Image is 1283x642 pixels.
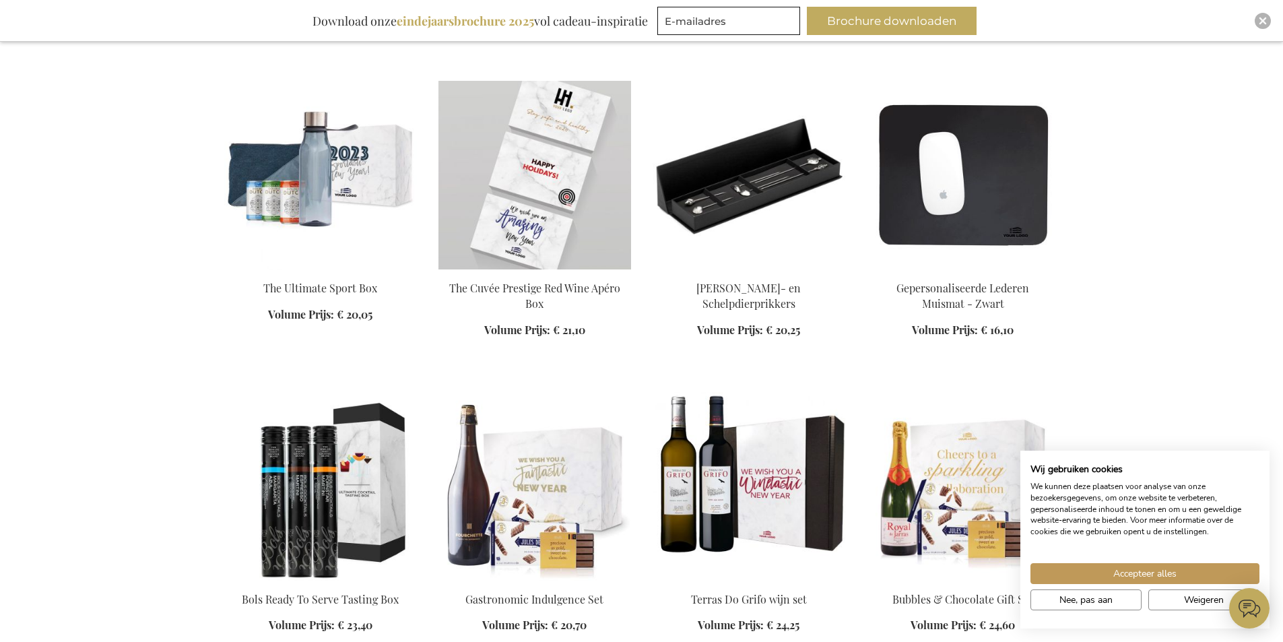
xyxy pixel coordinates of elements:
[911,618,977,632] span: Volume Prijs:
[979,618,1015,632] span: € 24,60
[1030,463,1259,476] h2: Wij gebruiken cookies
[337,618,372,632] span: € 23,40
[269,618,335,632] span: Volume Prijs:
[224,575,417,588] a: Bols Ready To Serve Tasting Box
[653,575,845,588] a: Griffo Do Terras wijn set
[242,592,399,606] a: Bols Ready To Serve Tasting Box
[912,323,978,337] span: Volume Prijs:
[912,323,1014,338] a: Volume Prijs: € 16,10
[867,392,1059,581] img: Bubbles & Chocolate Gift Set
[1229,588,1270,629] iframe: belco-activator-frame
[892,592,1033,606] a: Bubbles & Chocolate Gift Set
[1059,593,1113,607] span: Nee, pas aan
[1259,17,1267,25] img: Close
[1030,589,1142,610] button: Pas cookie voorkeuren aan
[268,307,372,323] a: Volume Prijs: € 20,05
[269,618,372,633] a: Volume Prijs: € 23,40
[698,618,799,633] a: Volume Prijs: € 24,25
[1255,13,1271,29] div: Close
[337,307,372,321] span: € 20,05
[224,264,417,277] a: The Ultimate Sport Box
[981,323,1014,337] span: € 16,10
[438,392,631,581] img: Gastronomic Indulgence Set
[867,81,1059,269] img: Personalised Leather Mouse Pad - Black
[691,592,807,606] a: Terras Do Grifo wijn set
[766,618,799,632] span: € 24,25
[482,618,587,633] a: Volume Prijs: € 20,70
[896,281,1029,311] a: Gepersonaliseerde Lederen Muismat - Zwart
[438,81,631,269] img: The Cuvée Prestige Red Wine Apéro Box
[268,307,334,321] span: Volume Prijs:
[697,323,800,338] a: Volume Prijs: € 20,25
[696,281,801,311] a: [PERSON_NAME]- en Schelpdierprikkers
[224,392,417,581] img: Bols Ready To Serve Tasting Box
[657,7,804,39] form: marketing offers and promotions
[653,392,845,581] img: Griffo Do Terras wijn set
[551,618,587,632] span: € 20,70
[657,7,800,35] input: E-mailadres
[867,264,1059,277] a: Personalised Leather Mouse Pad - Black
[1184,593,1224,607] span: Weigeren
[867,575,1059,588] a: Bubbles & Chocolate Gift Set
[653,81,845,269] img: Anovi Schaal- en Schelpdierprikkers
[1148,589,1259,610] button: Alle cookies weigeren
[465,592,603,606] a: Gastronomic Indulgence Set
[438,575,631,588] a: Gastronomic Indulgence Set
[1030,481,1259,538] p: We kunnen deze plaatsen voor analyse van onze bezoekersgegevens, om onze website te verbeteren, g...
[397,13,534,29] b: eindejaarsbrochure 2025
[482,618,548,632] span: Volume Prijs:
[1113,567,1177,581] span: Accepteer alles
[224,81,417,269] img: The Ultimate Sport Box
[766,323,800,337] span: € 20,25
[911,618,1015,633] a: Volume Prijs: € 24,60
[653,264,845,277] a: Anovi Schaal- en Schelpdierprikkers
[1030,563,1259,584] button: Accepteer alle cookies
[807,7,977,35] button: Brochure downloaden
[263,281,377,295] a: The Ultimate Sport Box
[306,7,654,35] div: Download onze vol cadeau-inspiratie
[698,618,764,632] span: Volume Prijs:
[697,323,763,337] span: Volume Prijs:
